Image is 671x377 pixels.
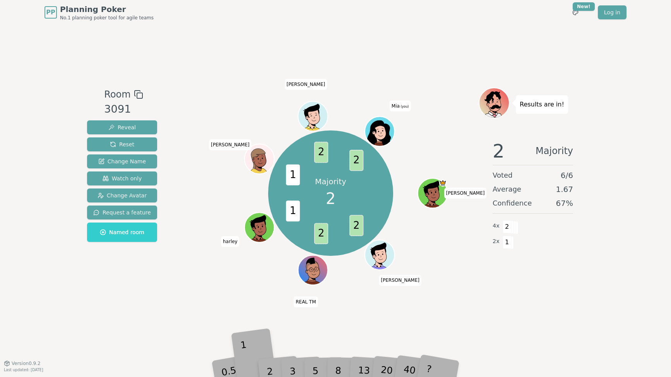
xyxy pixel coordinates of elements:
[98,158,146,165] span: Change Name
[390,101,411,111] span: Click to change your name
[350,150,364,171] span: 2
[315,176,346,187] p: Majority
[503,236,512,249] span: 1
[598,5,626,19] a: Log in
[493,237,500,246] span: 2 x
[568,5,582,19] button: New!
[286,200,300,221] span: 1
[536,142,573,160] span: Majority
[439,179,447,187] span: Ellen is the host
[493,170,513,181] span: Voted
[108,123,136,131] span: Reveal
[503,220,512,233] span: 2
[350,215,364,236] span: 2
[556,198,573,209] span: 67 %
[87,206,157,219] button: Request a feature
[556,184,573,195] span: 1.67
[4,368,43,372] span: Last updated: [DATE]
[221,236,240,247] span: Click to change your name
[87,154,157,168] button: Change Name
[209,139,252,150] span: Click to change your name
[294,296,318,307] span: Click to change your name
[400,105,409,108] span: (you)
[98,192,147,199] span: Change Avatar
[87,137,157,151] button: Reset
[103,175,142,182] span: Watch only
[314,223,328,244] span: 2
[104,101,143,117] div: 3091
[379,275,421,286] span: Click to change your name
[87,223,157,242] button: Named room
[110,141,134,148] span: Reset
[104,87,130,101] span: Room
[93,209,151,216] span: Request a feature
[60,15,154,21] span: No.1 planning poker tool for agile teams
[493,198,532,209] span: Confidence
[45,4,154,21] a: PPPlanning PokerNo.1 planning poker tool for agile teams
[520,99,564,110] p: Results are in!
[493,142,505,160] span: 2
[493,184,521,195] span: Average
[493,222,500,230] span: 4 x
[4,360,41,367] button: Version0.9.2
[87,120,157,134] button: Reveal
[60,4,154,15] span: Planning Poker
[285,79,327,90] span: Click to change your name
[46,8,55,17] span: PP
[366,117,394,145] button: Click to change your avatar
[314,142,328,163] span: 2
[286,165,300,185] span: 1
[326,187,335,210] span: 2
[87,188,157,202] button: Change Avatar
[12,360,41,367] span: Version 0.9.2
[573,2,595,11] div: New!
[100,228,144,236] span: Named room
[87,171,157,185] button: Watch only
[561,170,573,181] span: 6 / 6
[444,188,487,199] span: Click to change your name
